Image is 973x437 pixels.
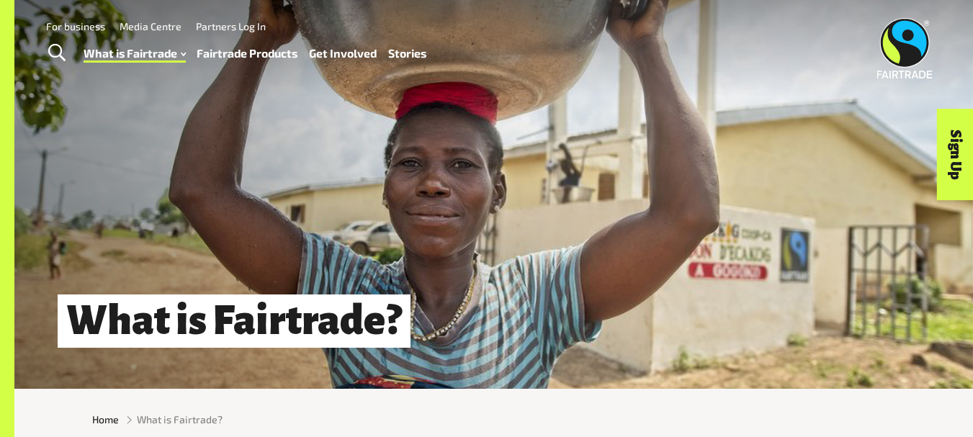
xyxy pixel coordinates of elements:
[877,18,933,78] img: Fairtrade Australia New Zealand logo
[197,43,297,64] a: Fairtrade Products
[58,294,411,347] h1: What is Fairtrade?
[309,43,377,64] a: Get Involved
[120,20,181,32] a: Media Centre
[137,412,223,427] span: What is Fairtrade?
[39,35,74,71] a: Toggle Search
[196,20,266,32] a: Partners Log In
[84,43,186,64] a: What is Fairtrade
[388,43,426,64] a: Stories
[46,20,105,32] a: For business
[92,412,119,427] a: Home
